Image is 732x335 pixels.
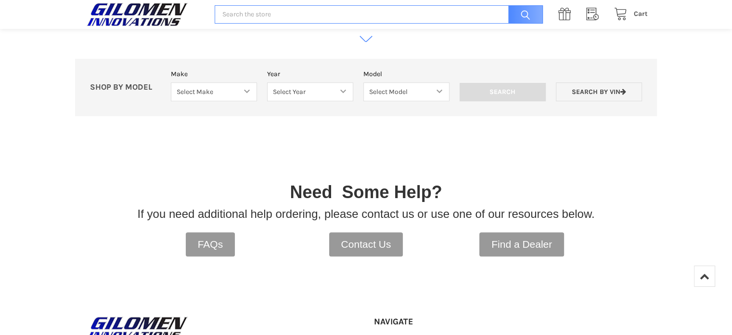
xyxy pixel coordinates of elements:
[84,2,190,27] img: GILOMEN INNOVATIONS
[138,205,595,223] p: If you need additional help ordering, please contact us or use one of our resources below.
[609,8,648,20] a: Cart
[460,83,546,101] input: Search
[634,10,648,18] span: Cart
[215,5,542,24] input: Search the store
[267,69,353,79] label: Year
[374,316,455,327] h5: Navigate
[329,232,403,256] a: Contact Us
[503,5,543,24] input: Search
[85,82,166,93] p: SHOP BY MODEL
[694,266,715,287] a: Top of Page
[290,179,442,205] p: Need Some Help?
[479,232,564,256] a: Find a Dealer
[84,2,205,27] a: GILOMEN INNOVATIONS
[171,69,257,79] label: Make
[363,69,449,79] label: Model
[186,232,235,256] a: FAQs
[556,82,642,101] a: Search by VIN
